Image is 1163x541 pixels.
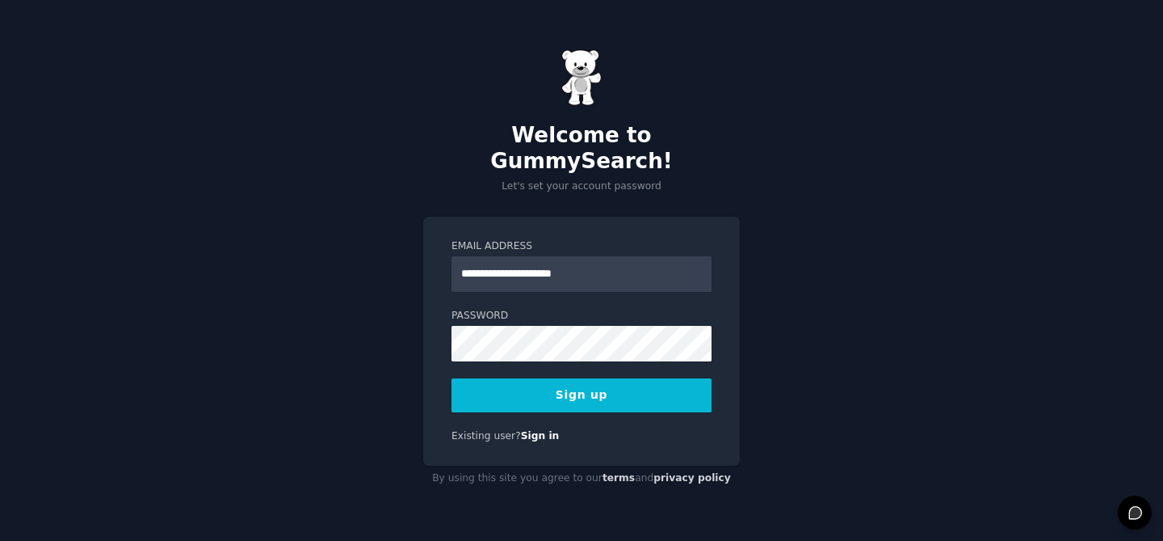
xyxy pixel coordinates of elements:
[451,239,712,254] label: Email Address
[561,49,602,106] img: Gummy Bear
[423,123,740,174] h2: Welcome to GummySearch!
[602,472,635,484] a: terms
[451,430,521,442] span: Existing user?
[451,378,712,412] button: Sign up
[423,180,740,194] p: Let's set your account password
[653,472,731,484] a: privacy policy
[423,466,740,492] div: By using this site you agree to our and
[451,309,712,323] label: Password
[521,430,560,442] a: Sign in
